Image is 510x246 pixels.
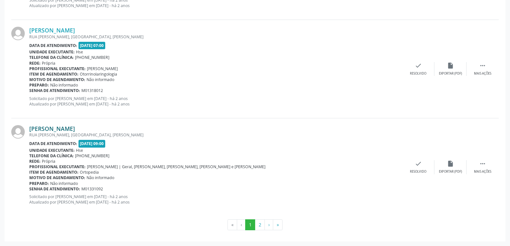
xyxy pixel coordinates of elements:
button: Go to page 2 [255,219,265,230]
span: Ortopedia [80,169,99,175]
button: Go to next page [264,219,273,230]
b: Data de atendimento: [29,43,77,48]
i:  [479,160,486,167]
b: Senha de atendimento: [29,186,80,192]
ul: Pagination [11,219,499,230]
b: Profissional executante: [29,164,86,169]
b: Rede: [29,60,41,66]
b: Preparo: [29,82,49,88]
i: check [415,62,422,69]
span: Otorrinolaringologia [80,71,117,77]
span: [PERSON_NAME] [87,66,118,71]
b: Item de agendamento: [29,71,79,77]
span: M01331092 [81,186,103,192]
b: Profissional executante: [29,66,86,71]
div: Mais ações [474,169,491,174]
div: Resolvido [410,169,426,174]
button: Go to page 1 [245,219,255,230]
i:  [479,62,486,69]
b: Data de atendimento: [29,141,77,146]
b: Rede: [29,159,41,164]
img: img [11,27,25,40]
div: Exportar (PDF) [439,169,462,174]
div: Exportar (PDF) [439,71,462,76]
span: [DATE] 09:00 [79,140,106,147]
img: img [11,125,25,139]
div: Mais ações [474,71,491,76]
span: M01318012 [81,88,103,93]
b: Item de agendamento: [29,169,79,175]
b: Telefone da clínica: [29,55,74,60]
span: Própria [42,159,55,164]
span: Hse [76,148,83,153]
span: Hse [76,49,83,55]
div: RUA [PERSON_NAME], [GEOGRAPHIC_DATA], [PERSON_NAME] [29,34,402,40]
b: Unidade executante: [29,49,75,55]
span: Não informado [50,181,78,186]
span: Não informado [87,77,114,82]
b: Motivo de agendamento: [29,175,85,180]
span: Própria [42,60,55,66]
b: Telefone da clínica: [29,153,74,159]
span: Não informado [50,82,78,88]
span: [PHONE_NUMBER] [75,55,109,60]
a: [PERSON_NAME] [29,125,75,132]
div: RUA [PERSON_NAME], [GEOGRAPHIC_DATA], [PERSON_NAME] [29,132,402,138]
b: Preparo: [29,181,49,186]
div: Resolvido [410,71,426,76]
a: [PERSON_NAME] [29,27,75,34]
span: Não informado [87,175,114,180]
span: [PERSON_NAME] | Geral, [PERSON_NAME], [PERSON_NAME], [PERSON_NAME] e [PERSON_NAME] [87,164,265,169]
b: Senha de atendimento: [29,88,80,93]
b: Motivo de agendamento: [29,77,85,82]
i: check [415,160,422,167]
p: Solicitado por [PERSON_NAME] em [DATE] - há 2 anos Atualizado por [PERSON_NAME] em [DATE] - há 2 ... [29,96,402,107]
span: [DATE] 07:00 [79,42,106,49]
button: Go to last page [273,219,283,230]
b: Unidade executante: [29,148,75,153]
i: insert_drive_file [447,62,454,69]
span: [PHONE_NUMBER] [75,153,109,159]
p: Solicitado por [PERSON_NAME] em [DATE] - há 2 anos Atualizado por [PERSON_NAME] em [DATE] - há 2 ... [29,194,402,205]
i: insert_drive_file [447,160,454,167]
